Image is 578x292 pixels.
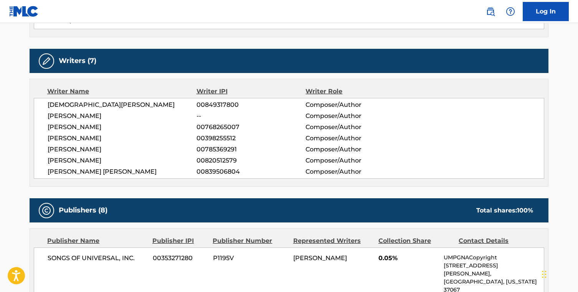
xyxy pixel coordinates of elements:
[444,254,544,262] p: UMPGNACopyright
[306,134,405,143] span: Composer/Author
[48,167,197,176] span: [PERSON_NAME] [PERSON_NAME]
[197,167,306,176] span: 00839506804
[486,7,495,16] img: search
[378,236,453,246] div: Collection Share
[306,156,405,165] span: Composer/Author
[503,4,518,19] div: Help
[306,123,405,132] span: Composer/Author
[48,145,197,154] span: [PERSON_NAME]
[306,167,405,176] span: Composer/Author
[47,87,197,96] div: Writer Name
[9,6,39,17] img: MLC Logo
[197,100,306,109] span: 00849317800
[517,207,533,214] span: 100 %
[48,100,197,109] span: [DEMOGRAPHIC_DATA][PERSON_NAME]
[197,134,306,143] span: 00398255512
[59,56,96,65] h5: Writers (7)
[506,7,515,16] img: help
[42,206,51,215] img: Publishers
[197,156,306,165] span: 00820512579
[48,254,147,263] span: SONGS OF UNIVERSAL, INC.
[540,255,578,292] iframe: Chat Widget
[197,145,306,154] span: 00785369291
[293,236,373,246] div: Represented Writers
[378,254,438,263] span: 0.05%
[47,236,147,246] div: Publisher Name
[213,254,287,263] span: P1195V
[483,4,498,19] a: Public Search
[48,123,197,132] span: [PERSON_NAME]
[48,134,197,143] span: [PERSON_NAME]
[542,263,547,286] div: Drag
[293,254,347,262] span: [PERSON_NAME]
[306,87,405,96] div: Writer Role
[152,236,207,246] div: Publisher IPI
[48,111,197,121] span: [PERSON_NAME]
[306,145,405,154] span: Composer/Author
[153,254,207,263] span: 00353271280
[197,111,306,121] span: --
[197,123,306,132] span: 00768265007
[523,2,569,21] a: Log In
[213,236,287,246] div: Publisher Number
[444,262,544,278] p: [STREET_ADDRESS][PERSON_NAME],
[459,236,533,246] div: Contact Details
[59,206,107,215] h5: Publishers (8)
[306,100,405,109] span: Composer/Author
[48,156,197,165] span: [PERSON_NAME]
[197,87,306,96] div: Writer IPI
[42,56,51,66] img: Writers
[306,111,405,121] span: Composer/Author
[476,206,533,215] div: Total shares:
